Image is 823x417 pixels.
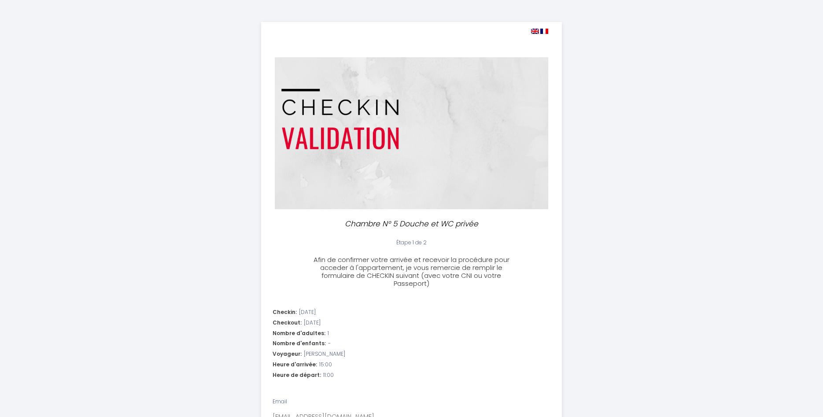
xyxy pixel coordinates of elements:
img: en.png [531,29,539,34]
p: Chambre N° 5 Douche et WC privée [317,218,506,230]
span: Checkin: [273,308,297,317]
span: Heure d'arrivée: [273,361,317,369]
span: [PERSON_NAME] [304,350,345,358]
span: Voyageur: [273,350,302,358]
span: Checkout: [273,319,302,327]
span: Étape 1 de 2 [396,239,427,246]
span: Heure de départ: [273,371,321,380]
span: 15:00 [319,361,332,369]
img: fr.png [540,29,548,34]
span: [DATE] [304,319,321,327]
span: [DATE] [299,308,316,317]
span: 1 [328,329,329,338]
span: Nombre d'enfants: [273,340,326,348]
span: Nombre d'adultes: [273,329,325,338]
span: Afin de confirmer votre arrivée et recevoir la procédure pour acceder à l'appartement, je vous re... [314,255,509,288]
span: 11:00 [323,371,334,380]
label: Email [273,398,287,406]
span: - [328,340,331,348]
